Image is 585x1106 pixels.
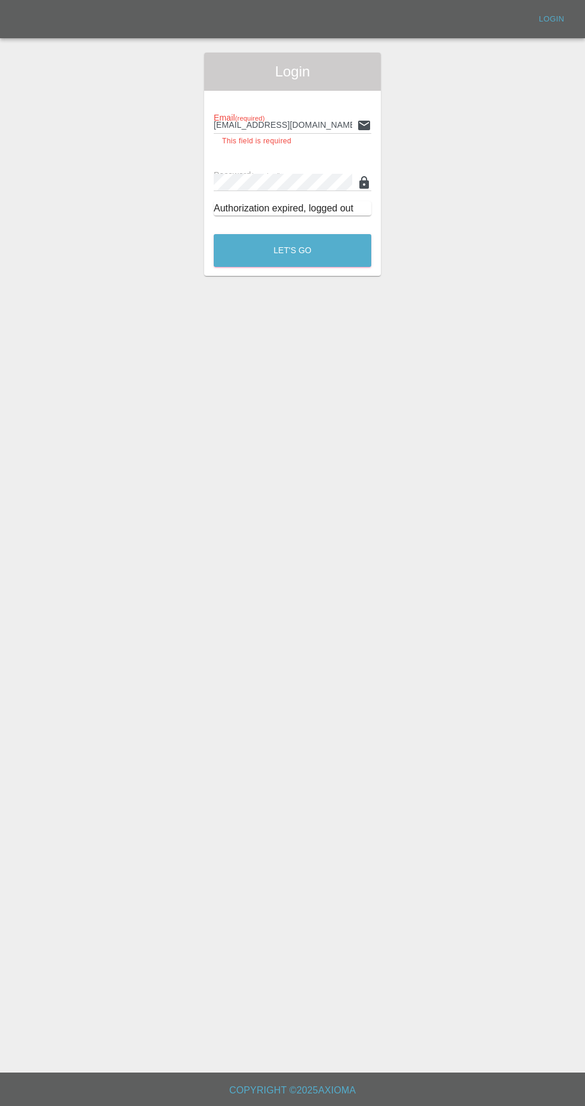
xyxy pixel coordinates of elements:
h6: Copyright © 2025 Axioma [10,1082,575,1099]
span: Password [214,170,281,180]
small: (required) [235,115,265,122]
div: Authorization expired, logged out [214,201,371,216]
p: This field is required [222,136,363,148]
small: (required) [251,172,281,179]
button: Let's Go [214,234,371,267]
span: Email [214,113,264,122]
a: Login [532,10,571,29]
span: Login [214,62,371,81]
